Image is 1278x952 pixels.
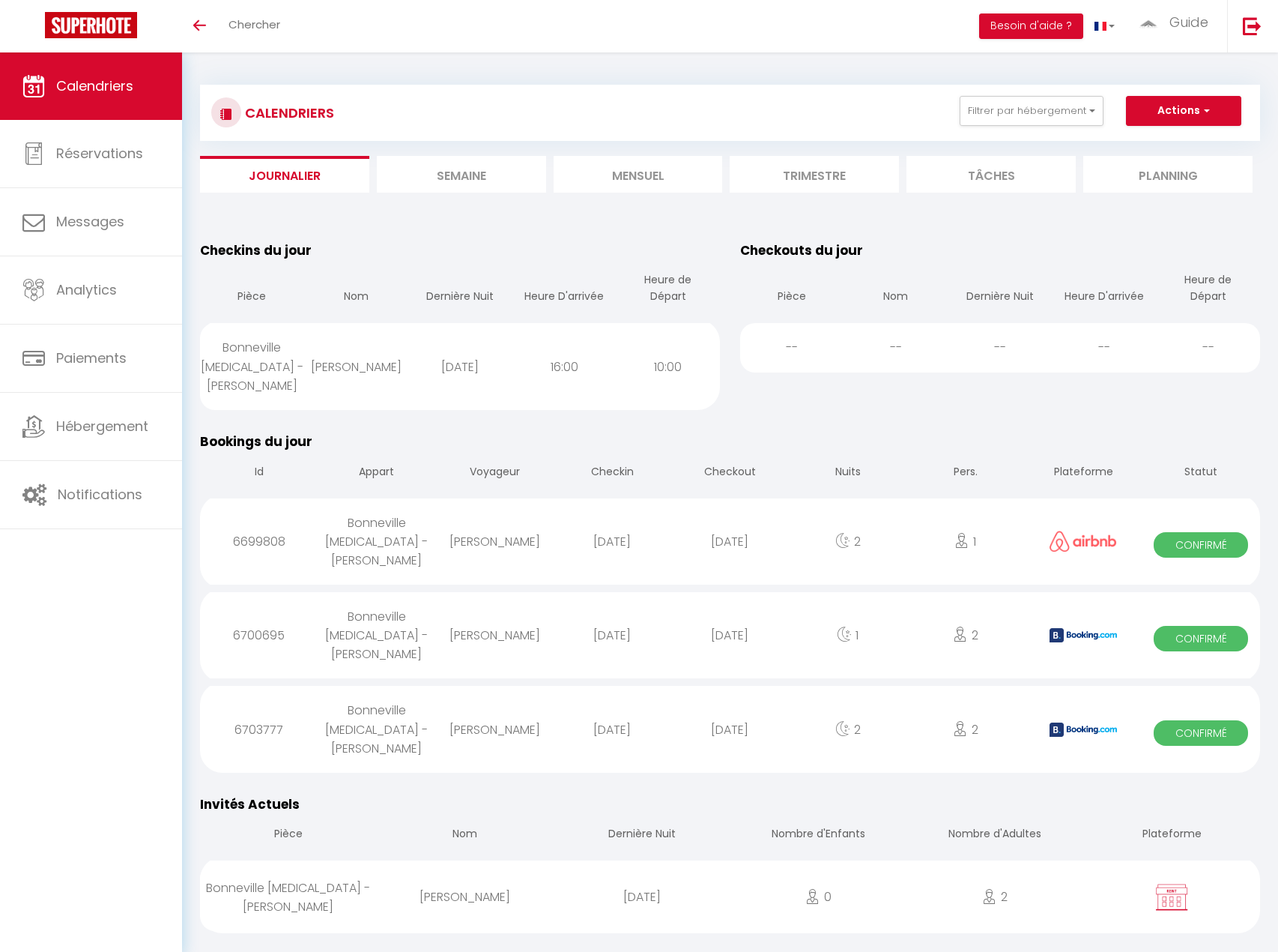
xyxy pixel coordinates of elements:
[554,156,723,193] li: Mensuel
[906,873,1083,921] div: 2
[554,611,671,660] div: [DATE]
[1083,814,1260,857] th: Plateforme
[844,323,948,372] div: --
[1050,628,1117,642] img: booking2.png
[377,873,554,921] div: [PERSON_NAME]
[228,16,280,32] span: Chercher
[1083,156,1253,193] li: Planning
[906,814,1083,857] th: Nombre d'Adultes
[1050,531,1117,552] img: airbnb2.png
[56,280,117,299] span: Analytics
[435,705,553,754] div: [PERSON_NAME]
[200,452,318,495] th: Id
[1154,626,1248,651] span: Confirmé
[200,814,377,857] th: Pièce
[906,611,1024,660] div: 2
[554,873,730,921] div: [DATE]
[377,814,554,857] th: Nom
[554,452,671,495] th: Checkin
[789,452,906,495] th: Nuits
[1169,13,1208,31] span: Guide
[377,156,546,193] li: Semaine
[200,705,318,754] div: 6703777
[948,323,1052,372] div: --
[200,241,312,259] span: Checkins du jour
[435,517,553,566] div: [PERSON_NAME]
[554,517,671,566] div: [DATE]
[58,485,142,504] span: Notifications
[730,814,906,857] th: Nombre d'Enfants
[1154,720,1248,746] span: Confirmé
[512,260,617,319] th: Heure D'arrivée
[617,260,721,319] th: Heure de Départ
[200,795,300,813] span: Invités Actuels
[435,452,553,495] th: Voyageur
[1154,532,1248,558] span: Confirmé
[304,343,408,391] div: [PERSON_NAME]
[906,705,1024,754] div: 2
[1025,452,1142,495] th: Plateforme
[671,452,789,495] th: Checkout
[844,260,948,319] th: Nom
[979,13,1083,39] button: Besoin d'aide ?
[671,705,789,754] div: [DATE]
[554,705,671,754] div: [DATE]
[730,156,899,193] li: Trimestre
[1153,883,1190,912] img: rent.png
[789,611,906,660] div: 1
[1243,16,1262,35] img: logout
[906,156,1076,193] li: Tâches
[304,260,408,319] th: Nom
[1052,260,1156,319] th: Heure D'arrivée
[948,260,1052,319] th: Dernière Nuit
[56,144,143,163] span: Réservations
[200,433,312,451] span: Bookings du jour
[617,343,721,391] div: 10:00
[1126,96,1241,126] button: Actions
[318,498,435,585] div: Bonneville [MEDICAL_DATA] - [PERSON_NAME]
[241,96,334,130] h3: CALENDRIERS
[435,611,553,660] div: [PERSON_NAME]
[789,705,906,754] div: 2
[1156,260,1260,319] th: Heure de Départ
[56,212,124,231] span: Messages
[1050,723,1117,737] img: booking2.png
[740,323,844,372] div: --
[554,814,730,857] th: Dernière Nuit
[671,611,789,660] div: [DATE]
[906,452,1024,495] th: Pers.
[318,592,435,678] div: Bonneville [MEDICAL_DATA] - [PERSON_NAME]
[408,343,512,391] div: [DATE]
[200,323,304,409] div: Bonneville [MEDICAL_DATA] - [PERSON_NAME]
[200,864,377,931] div: Bonneville [MEDICAL_DATA] - [PERSON_NAME]
[671,517,789,566] div: [DATE]
[200,260,304,319] th: Pièce
[45,12,137,38] img: Super Booking
[1137,16,1160,29] img: ...
[200,517,318,566] div: 6699808
[740,260,844,319] th: Pièce
[56,76,133,95] span: Calendriers
[12,6,57,51] button: Ouvrir le widget de chat LiveChat
[200,611,318,660] div: 6700695
[512,343,617,391] div: 16:00
[318,686,435,772] div: Bonneville [MEDICAL_DATA] - [PERSON_NAME]
[1156,323,1260,372] div: --
[1142,452,1260,495] th: Statut
[740,241,863,259] span: Checkouts du jour
[960,96,1103,126] button: Filtrer par hébergement
[1052,323,1156,372] div: --
[318,452,435,495] th: Appart
[200,156,369,193] li: Journalier
[906,517,1024,566] div: 1
[789,517,906,566] div: 2
[730,873,906,921] div: 0
[56,417,148,436] span: Hébergement
[408,260,512,319] th: Dernière Nuit
[56,349,127,367] span: Paiements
